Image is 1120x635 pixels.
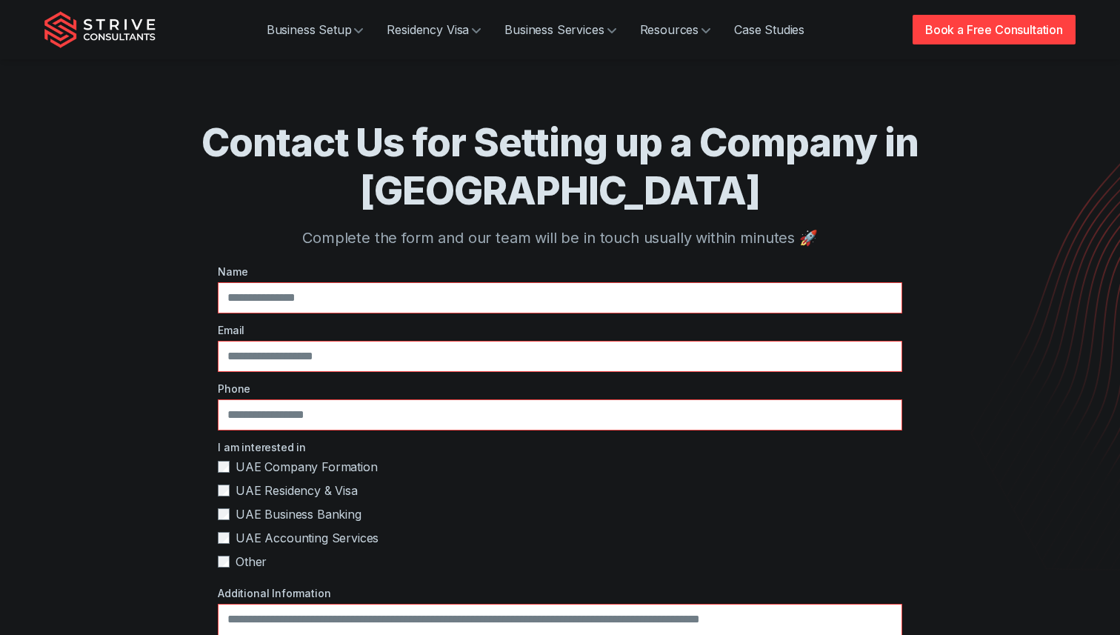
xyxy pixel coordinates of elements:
span: UAE Business Banking [236,505,361,523]
label: Name [218,264,902,279]
span: UAE Residency & Visa [236,482,358,499]
a: Book a Free Consultation [913,15,1076,44]
h1: Contact Us for Setting up a Company in [GEOGRAPHIC_DATA] [104,119,1016,215]
p: Complete the form and our team will be in touch usually within minutes 🚀 [104,227,1016,249]
a: Business Services [493,15,627,44]
label: I am interested in [218,439,902,455]
input: UAE Residency & Visa [218,485,230,496]
a: Business Setup [255,15,376,44]
a: Case Studies [722,15,816,44]
label: Additional Information [218,585,902,601]
input: UAE Accounting Services [218,532,230,544]
span: UAE Accounting Services [236,529,379,547]
a: Residency Visa [375,15,493,44]
input: UAE Business Banking [218,508,230,520]
input: Other [218,556,230,568]
img: Strive Consultants [44,11,156,48]
label: Email [218,322,902,338]
input: UAE Company Formation [218,461,230,473]
span: Other [236,553,267,571]
a: Resources [628,15,723,44]
span: UAE Company Formation [236,458,378,476]
label: Phone [218,381,902,396]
